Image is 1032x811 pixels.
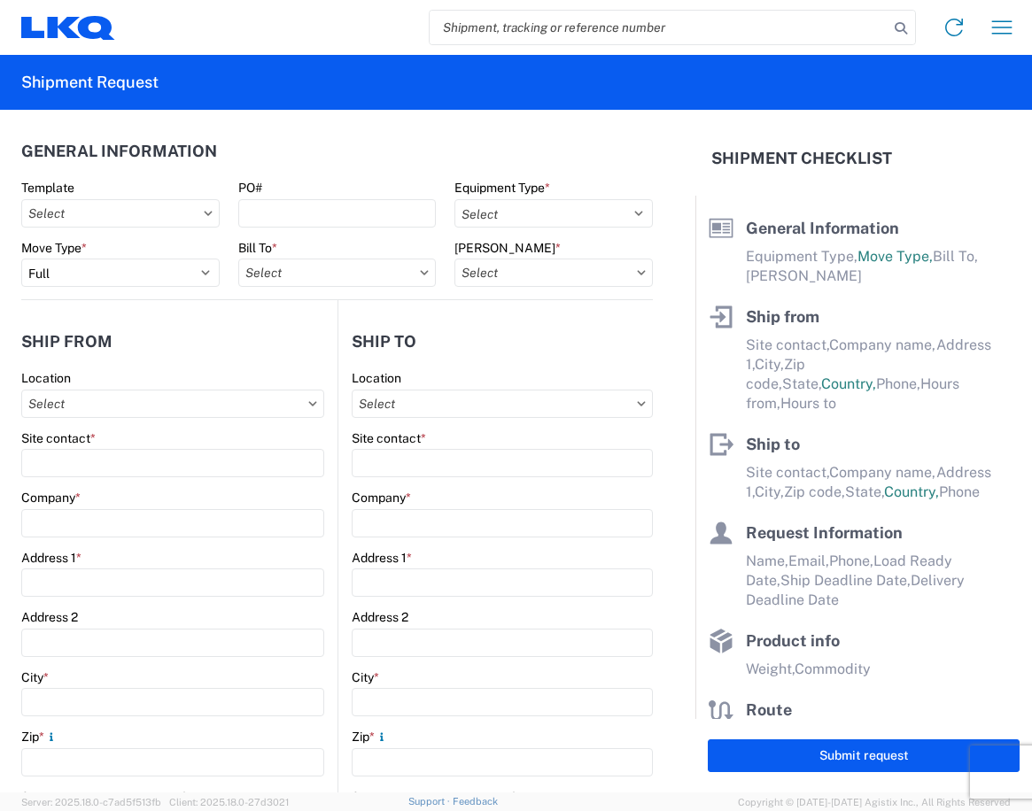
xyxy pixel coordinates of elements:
[845,483,884,500] span: State,
[876,375,920,392] span: Phone,
[782,375,821,392] span: State,
[352,669,379,685] label: City
[746,660,795,677] span: Weight,
[352,729,389,745] label: Zip
[746,435,800,453] span: Ship to
[755,483,784,500] span: City,
[884,483,939,500] span: Country,
[21,550,81,566] label: Address 1
[780,395,836,412] span: Hours to
[21,333,113,351] h2: Ship from
[352,430,426,446] label: Site contact
[780,572,911,589] span: Ship Deadline Date,
[829,464,936,481] span: Company name,
[169,797,289,807] span: Client: 2025.18.0-27d3021
[21,390,324,418] input: Select
[746,552,788,569] span: Name,
[21,669,49,685] label: City
[711,148,892,169] h2: Shipment Checklist
[352,609,408,625] label: Address 2
[509,789,560,805] label: Country
[746,631,840,650] span: Product info
[746,267,862,284] span: [PERSON_NAME]
[352,390,654,418] input: Select
[21,789,58,805] label: State
[180,789,230,805] label: Country
[454,240,561,256] label: [PERSON_NAME]
[408,796,453,807] a: Support
[21,240,87,256] label: Move Type
[21,797,161,807] span: Server: 2025.18.0-c7ad5f513fb
[784,483,845,500] span: Zip code,
[352,789,388,805] label: State
[430,11,888,44] input: Shipment, tracking or reference number
[238,240,277,256] label: Bill To
[352,370,401,386] label: Location
[821,375,876,392] span: Country,
[352,550,412,566] label: Address 1
[454,259,653,287] input: Select
[795,660,871,677] span: Commodity
[238,259,437,287] input: Select
[352,333,416,351] h2: Ship to
[738,794,1011,810] span: Copyright © [DATE]-[DATE] Agistix Inc., All Rights Reserved
[788,552,829,569] span: Email,
[708,739,1020,772] button: Submit request
[21,370,71,386] label: Location
[352,490,411,506] label: Company
[857,248,933,265] span: Move Type,
[21,199,220,228] input: Select
[238,180,262,196] label: PO#
[755,356,784,373] span: City,
[454,180,550,196] label: Equipment Type
[21,143,217,160] h2: General Information
[746,523,903,542] span: Request Information
[939,483,980,500] span: Phone
[21,490,81,506] label: Company
[746,336,829,353] span: Site contact,
[829,336,936,353] span: Company name,
[21,180,74,196] label: Template
[746,464,829,481] span: Site contact,
[21,729,58,745] label: Zip
[746,700,792,719] span: Route
[829,552,873,569] span: Phone,
[746,219,899,237] span: General Information
[21,72,159,93] h2: Shipment Request
[933,248,978,265] span: Bill To,
[21,430,96,446] label: Site contact
[746,307,819,326] span: Ship from
[746,248,857,265] span: Equipment Type,
[453,796,498,807] a: Feedback
[21,609,78,625] label: Address 2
